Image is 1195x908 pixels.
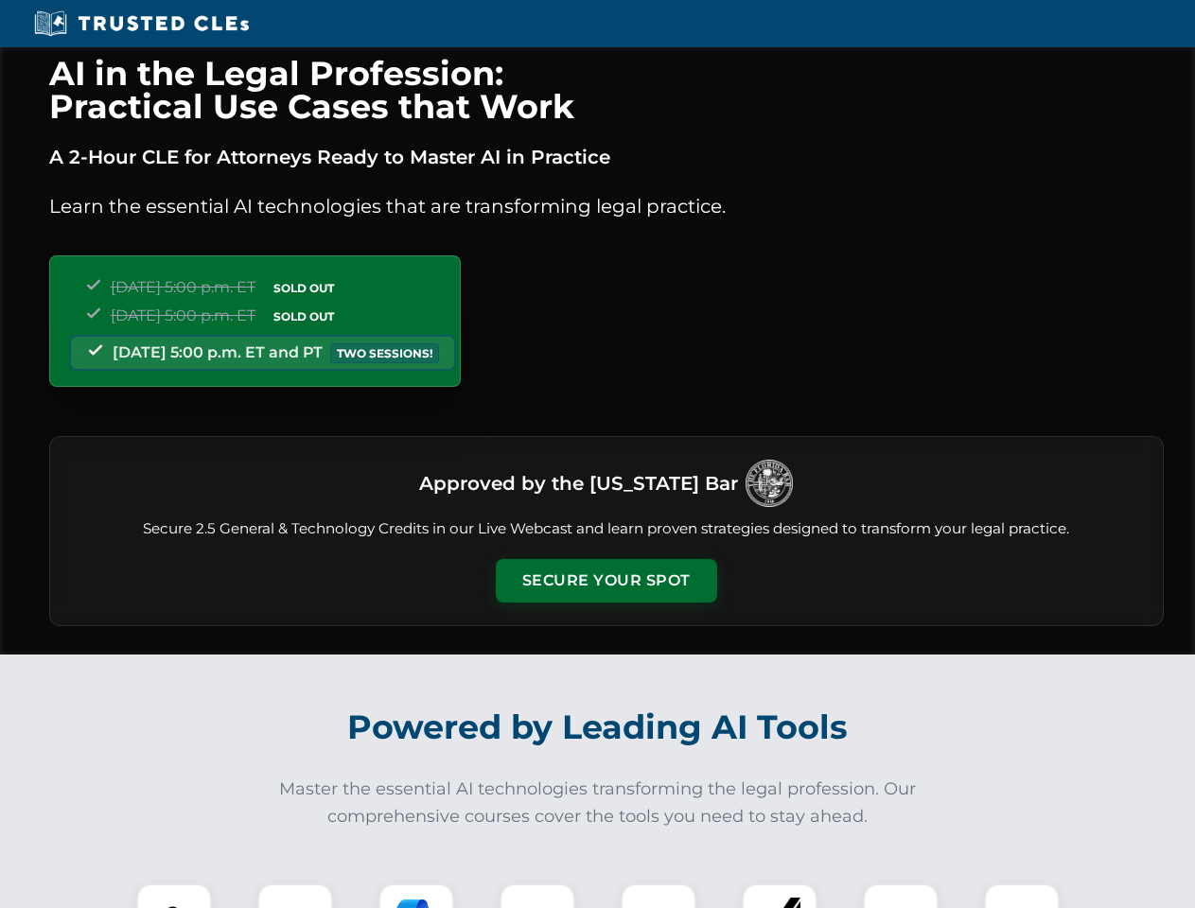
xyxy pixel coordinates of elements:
p: Secure 2.5 General & Technology Credits in our Live Webcast and learn proven strategies designed ... [73,518,1140,540]
img: Logo [746,460,793,507]
span: SOLD OUT [267,306,341,326]
h2: Powered by Leading AI Tools [74,694,1122,760]
img: Trusted CLEs [28,9,255,38]
p: Master the essential AI technologies transforming the legal profession. Our comprehensive courses... [267,776,929,830]
span: SOLD OUT [267,278,341,298]
h3: Approved by the [US_STATE] Bar [419,466,738,500]
span: [DATE] 5:00 p.m. ET [111,278,255,296]
span: [DATE] 5:00 p.m. ET [111,306,255,324]
p: A 2-Hour CLE for Attorneys Ready to Master AI in Practice [49,142,1164,172]
p: Learn the essential AI technologies that are transforming legal practice. [49,191,1164,221]
button: Secure Your Spot [496,559,717,602]
h1: AI in the Legal Profession: Practical Use Cases that Work [49,57,1164,123]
